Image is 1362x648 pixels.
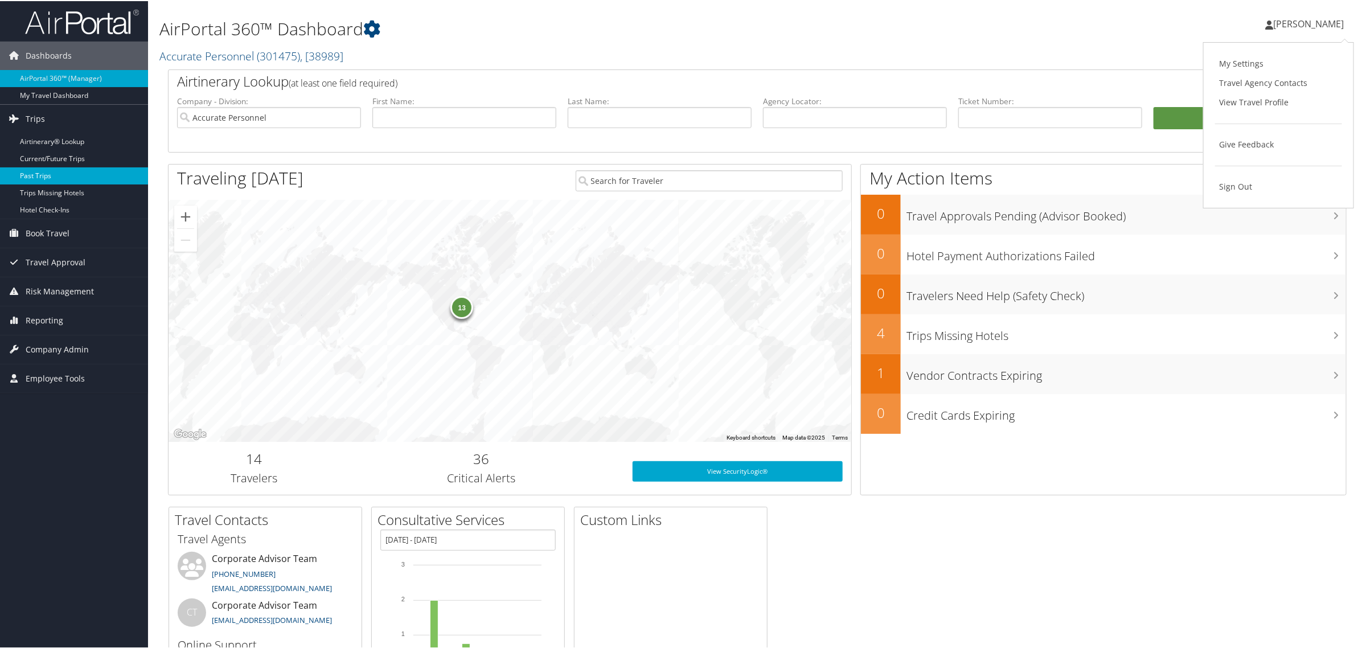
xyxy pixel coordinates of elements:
a: Accurate Personnel [159,47,343,63]
button: Zoom in [174,204,197,227]
h3: Credit Cards Expiring [906,401,1346,423]
div: 13 [450,295,473,318]
span: Map data ©2025 [782,433,825,440]
a: [EMAIL_ADDRESS][DOMAIN_NAME] [212,582,332,592]
h2: 4 [861,322,901,342]
h1: My Action Items [861,165,1346,189]
h1: AirPortal 360™ Dashboard [159,16,957,40]
a: Terms (opens in new tab) [832,433,848,440]
label: First Name: [372,95,556,106]
span: [PERSON_NAME] [1273,17,1344,29]
span: Book Travel [26,218,69,247]
h2: 14 [177,448,331,467]
h3: Travel Agents [178,530,353,546]
h2: Travel Contacts [175,509,362,528]
tspan: 2 [401,594,405,601]
span: (at least one field required) [289,76,397,88]
h2: 0 [861,243,901,262]
a: 0Hotel Payment Authorizations Failed [861,233,1346,273]
a: My Settings [1215,53,1342,72]
span: Dashboards [26,40,72,69]
a: [EMAIL_ADDRESS][DOMAIN_NAME] [212,614,332,624]
h3: Critical Alerts [348,469,616,485]
a: 0Travelers Need Help (Safety Check) [861,273,1346,313]
a: View Travel Profile [1215,92,1342,111]
h2: 0 [861,282,901,302]
a: Travel Agency Contacts [1215,72,1342,92]
a: 4Trips Missing Hotels [861,313,1346,353]
h3: Travelers Need Help (Safety Check) [906,281,1346,303]
img: Google [171,426,209,441]
span: Risk Management [26,276,94,305]
li: Corporate Advisor Team [172,597,359,634]
label: Last Name: [568,95,752,106]
input: Search for Traveler [576,169,843,190]
a: 0Credit Cards Expiring [861,393,1346,433]
span: Trips [26,104,45,132]
h2: Consultative Services [378,509,564,528]
h2: 0 [861,203,901,222]
a: 1Vendor Contracts Expiring [861,353,1346,393]
h2: 36 [348,448,616,467]
button: Zoom out [174,228,197,251]
label: Ticket Number: [958,95,1142,106]
img: airportal-logo.png [25,7,139,34]
tspan: 3 [401,560,405,567]
h3: Trips Missing Hotels [906,321,1346,343]
a: Sign Out [1215,176,1342,195]
h3: Hotel Payment Authorizations Failed [906,241,1346,263]
h2: Custom Links [580,509,767,528]
label: Company - Division: [177,95,361,106]
h3: Vendor Contracts Expiring [906,361,1346,383]
span: ( 301475 ) [257,47,300,63]
span: Employee Tools [26,363,85,392]
h3: Travelers [177,469,331,485]
h2: Airtinerary Lookup [177,71,1240,90]
h2: 1 [861,362,901,382]
a: 0Travel Approvals Pending (Advisor Booked) [861,194,1346,233]
button: Search [1154,106,1338,129]
tspan: 1 [401,629,405,636]
li: Corporate Advisor Team [172,551,359,597]
a: Open this area in Google Maps (opens a new window) [171,426,209,441]
a: [PHONE_NUMBER] [212,568,276,578]
span: , [ 38989 ] [300,47,343,63]
h3: Travel Approvals Pending (Advisor Booked) [906,202,1346,223]
a: Give Feedback [1215,134,1342,153]
button: Keyboard shortcuts [727,433,776,441]
h1: Traveling [DATE] [177,165,303,189]
div: CT [178,597,206,626]
span: Reporting [26,305,63,334]
h2: 0 [861,402,901,421]
a: [PERSON_NAME] [1265,6,1355,40]
span: Company Admin [26,334,89,363]
label: Agency Locator: [763,95,947,106]
span: Travel Approval [26,247,85,276]
a: View SecurityLogic® [633,460,843,481]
